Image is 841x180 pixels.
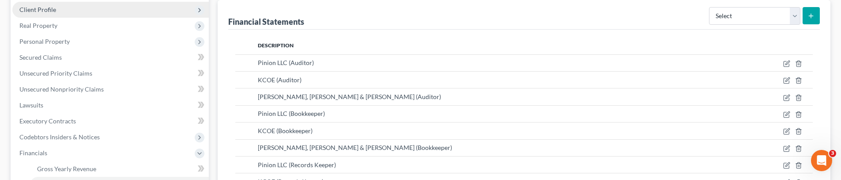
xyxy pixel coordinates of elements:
span: Executory Contracts [19,117,76,125]
span: [PERSON_NAME], [PERSON_NAME] & [PERSON_NAME] (Auditor) [258,93,441,100]
span: Financials [19,149,47,157]
h1: Operator [43,8,74,15]
span: [PERSON_NAME], [PERSON_NAME] & [PERSON_NAME] (Bookkeeper) [258,144,452,151]
button: Upload attachment [42,112,49,119]
button: Scroll to bottom [81,73,96,88]
span: Client Profile [19,6,56,13]
div: Financial Statements [228,16,304,27]
a: Lawsuits [12,97,209,113]
span: Lawsuits [19,101,43,109]
span: Gross Yearly Revenue [37,165,96,172]
span: Pinion LLC (Records Keeper) [258,161,336,169]
iframe: Intercom live chat [811,150,832,171]
span: KCOE (Bookkeeper) [258,127,313,134]
a: Gross Yearly Revenue [30,161,209,177]
button: Start recording [56,112,63,119]
button: go back [6,4,23,20]
div: Hi [PERSON_NAME]! I am unable to answer this for you as it could be considered legal advice. Once... [7,89,145,160]
button: Gif picker [28,112,35,119]
span: Unsecured Priority Claims [19,69,92,77]
textarea: Message… [8,94,169,109]
span: Real Property [19,22,57,29]
div: James says… [7,89,170,180]
span: Pinion LLC (Bookkeeper) [258,110,325,117]
span: Description [258,42,294,49]
span: 3 [829,150,836,157]
span: Personal Property [19,38,70,45]
span: Unsecured Nonpriority Claims [19,85,104,93]
button: Emoji picker [14,112,21,119]
img: Profile image for Operator [25,5,39,19]
span: KCOE (Auditor) [258,76,302,84]
button: Send a message… [151,109,166,123]
div: I'm unsure! Fairly new at using NextChapter and at bankruptcy in general (experienced associate b... [39,1,162,62]
span: Codebtors Insiders & Notices [19,133,100,141]
a: Unsecured Nonpriority Claims [12,81,209,97]
span: Pinion LLC (Auditor) [258,59,314,66]
a: Unsecured Priority Claims [12,65,209,81]
span: Secured Claims [19,54,62,61]
a: Executory Contracts [12,113,209,129]
div: Close [155,4,171,19]
a: Secured Claims [12,50,209,65]
button: Home [138,4,155,20]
